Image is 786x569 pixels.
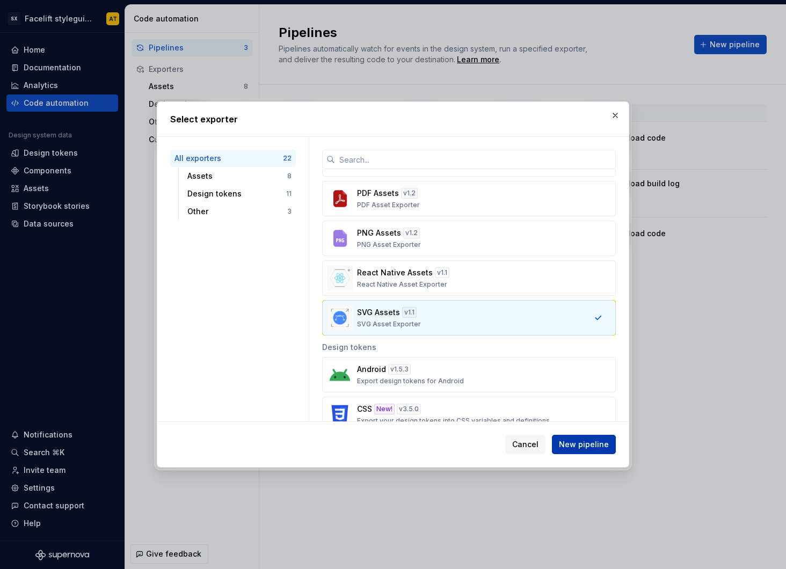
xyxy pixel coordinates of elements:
div: New! [374,404,395,414]
p: Export your design tokens into CSS variables and definitions. [357,417,551,425]
div: v 1.1 [435,267,449,278]
h2: Select exporter [170,113,616,126]
div: 22 [283,154,292,163]
span: Cancel [512,439,538,450]
button: All exporters22 [170,150,296,167]
button: New pipeline [552,435,616,454]
div: Other [187,206,287,217]
p: PNG Assets [357,228,401,238]
p: SVG Assets [357,307,400,318]
button: PDF Assetsv1.2PDF Asset Exporter [322,181,616,216]
div: v 3.5.0 [397,404,421,414]
div: v 1.1 [402,307,417,318]
button: SVG Assetsv1.1SVG Asset Exporter [322,300,616,335]
button: Assets8 [183,167,296,185]
div: 11 [286,189,292,198]
div: All exporters [174,153,283,164]
p: React Native Asset Exporter [357,280,447,289]
div: v 1.2 [403,228,420,238]
p: Export design tokens for Android [357,377,464,385]
input: Search... [335,150,616,169]
div: Assets [187,171,287,181]
p: CSS [357,404,372,414]
p: PDF Asset Exporter [357,201,420,209]
span: New pipeline [559,439,609,450]
button: CSSNew!v3.5.0Export your design tokens into CSS variables and definitions. [322,397,616,432]
p: SVG Asset Exporter [357,320,421,329]
div: 3 [287,207,292,216]
p: Android [357,364,386,375]
div: v 1.2 [401,188,418,199]
div: Design tokens [322,335,616,357]
button: Other3 [183,203,296,220]
button: Design tokens11 [183,185,296,202]
div: 8 [287,172,292,180]
p: PNG Asset Exporter [357,240,421,249]
button: PNG Assetsv1.2PNG Asset Exporter [322,221,616,256]
div: v 1.5.3 [388,364,411,375]
button: React Native Assetsv1.1React Native Asset Exporter [322,260,616,296]
p: PDF Assets [357,188,399,199]
button: Cancel [505,435,545,454]
div: Design tokens [187,188,286,199]
button: Androidv1.5.3Export design tokens for Android [322,357,616,392]
p: React Native Assets [357,267,433,278]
